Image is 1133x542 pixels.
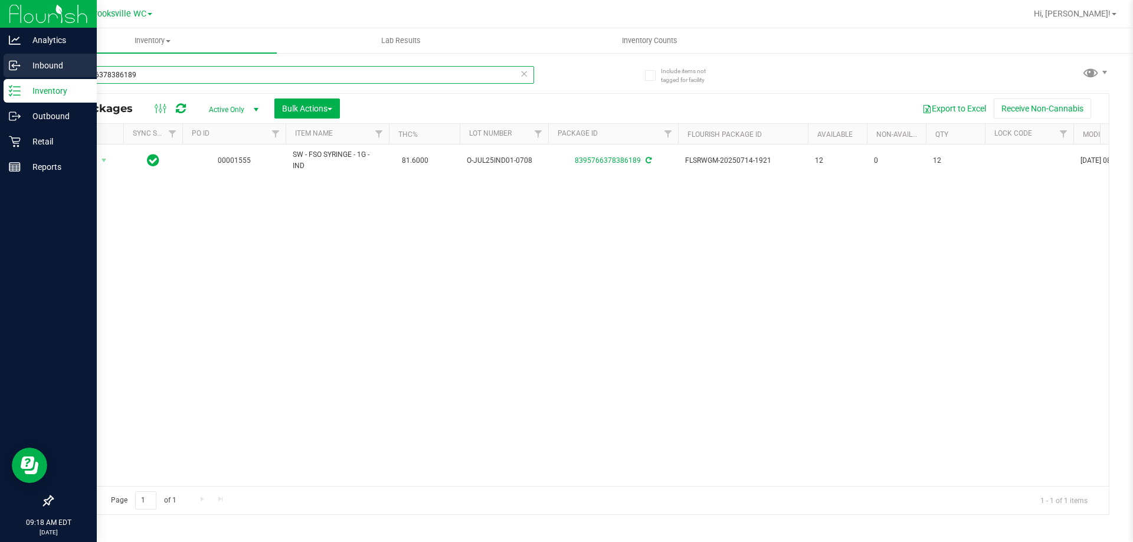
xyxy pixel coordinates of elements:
a: THC% [398,130,418,139]
span: Inventory Counts [606,35,693,46]
a: 00001555 [218,156,251,165]
a: Filter [163,124,182,144]
span: 12 [933,155,978,166]
inline-svg: Retail [9,136,21,147]
span: select [97,152,112,169]
span: 81.6000 [396,152,434,169]
span: Hi, [PERSON_NAME]! [1034,9,1111,18]
inline-svg: Reports [9,161,21,173]
a: Filter [266,124,286,144]
a: Filter [1054,124,1073,144]
input: 1 [135,491,156,510]
p: Analytics [21,33,91,47]
span: Clear [520,66,528,81]
button: Export to Excel [915,98,994,119]
button: Bulk Actions [274,98,340,119]
a: PO ID [192,129,209,137]
p: Outbound [21,109,91,123]
a: Filter [529,124,548,144]
p: Retail [21,134,91,149]
a: Lot Number [469,129,512,137]
span: 0 [874,155,919,166]
a: Non-Available [876,130,929,139]
a: Inventory Counts [525,28,774,53]
span: All Packages [61,102,145,115]
a: Filter [659,124,678,144]
span: 12 [815,155,860,166]
a: Lab Results [277,28,525,53]
a: Item Name [295,129,333,137]
a: Available [817,130,853,139]
span: Page of 1 [101,491,186,510]
span: Sync from Compliance System [644,156,651,165]
p: [DATE] [5,528,91,537]
p: 09:18 AM EDT [5,517,91,528]
a: Package ID [558,129,598,137]
span: In Sync [147,152,159,169]
span: Lab Results [365,35,437,46]
a: Qty [935,130,948,139]
a: Filter [369,124,389,144]
p: Reports [21,160,91,174]
a: Sync Status [133,129,178,137]
button: Receive Non-Cannabis [994,98,1091,119]
p: Inbound [21,58,91,73]
inline-svg: Analytics [9,34,21,46]
span: SW - FSO SYRINGE - 1G - IND [293,149,382,172]
a: Inventory [28,28,277,53]
span: O-JUL25IND01-0708 [467,155,541,166]
iframe: Resource center [12,448,47,483]
a: Flourish Package ID [687,130,762,139]
span: FLSRWGM-20250714-1921 [685,155,801,166]
p: Inventory [21,84,91,98]
span: 1 - 1 of 1 items [1031,491,1097,509]
a: 8395766378386189 [575,156,641,165]
inline-svg: Outbound [9,110,21,122]
inline-svg: Inventory [9,85,21,97]
span: Bulk Actions [282,104,332,113]
a: Lock Code [994,129,1032,137]
span: Inventory [28,35,277,46]
input: Search Package ID, Item Name, SKU, Lot or Part Number... [52,66,534,84]
inline-svg: Inbound [9,60,21,71]
span: Brooksville WC [89,9,146,19]
span: Include items not tagged for facility [661,67,720,84]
